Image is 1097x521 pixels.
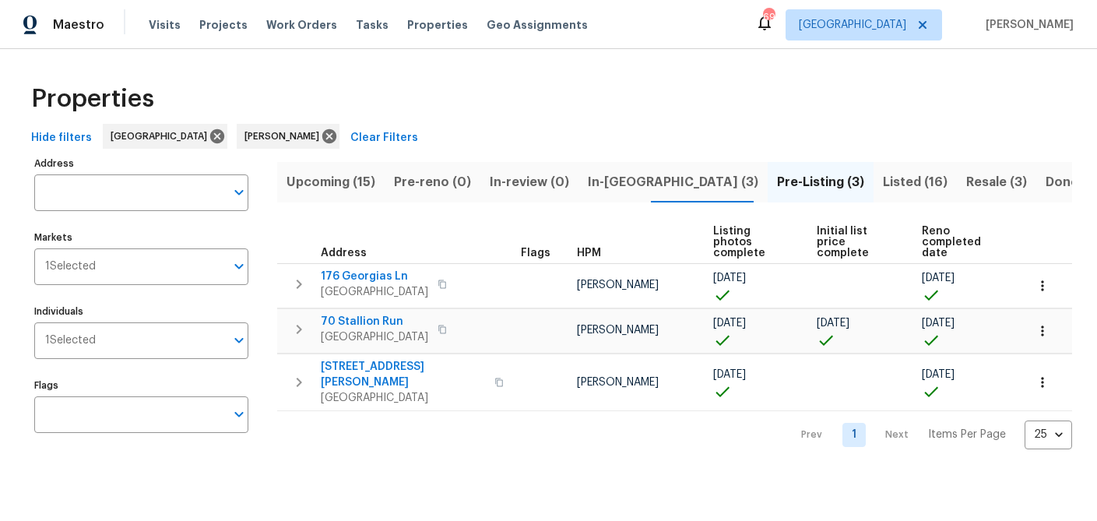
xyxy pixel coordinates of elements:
[199,17,248,33] span: Projects
[321,248,367,259] span: Address
[356,19,389,30] span: Tasks
[713,369,746,380] span: [DATE]
[713,226,790,259] span: Listing photos complete
[287,171,375,193] span: Upcoming (15)
[103,124,227,149] div: [GEOGRAPHIC_DATA]
[149,17,181,33] span: Visits
[53,17,104,33] span: Maestro
[344,124,424,153] button: Clear Filters
[799,17,906,33] span: [GEOGRAPHIC_DATA]
[577,280,659,290] span: [PERSON_NAME]
[34,233,248,242] label: Markets
[521,248,550,259] span: Flags
[34,381,248,390] label: Flags
[25,124,98,153] button: Hide filters
[713,318,746,329] span: [DATE]
[407,17,468,33] span: Properties
[777,171,864,193] span: Pre-Listing (3)
[487,17,588,33] span: Geo Assignments
[34,307,248,316] label: Individuals
[577,377,659,388] span: [PERSON_NAME]
[490,171,569,193] span: In-review (0)
[842,423,866,447] a: Goto page 1
[321,390,485,406] span: [GEOGRAPHIC_DATA]
[31,91,154,107] span: Properties
[350,128,418,148] span: Clear Filters
[763,9,774,25] div: 69
[237,124,339,149] div: [PERSON_NAME]
[588,171,758,193] span: In-[GEOGRAPHIC_DATA] (3)
[321,359,485,390] span: [STREET_ADDRESS][PERSON_NAME]
[577,325,659,336] span: [PERSON_NAME]
[922,273,955,283] span: [DATE]
[34,159,248,168] label: Address
[321,329,428,345] span: [GEOGRAPHIC_DATA]
[786,421,1072,449] nav: Pagination Navigation
[321,269,428,284] span: 176 Georgias Ln
[228,255,250,277] button: Open
[45,260,96,273] span: 1 Selected
[111,128,213,144] span: [GEOGRAPHIC_DATA]
[228,403,250,425] button: Open
[922,369,955,380] span: [DATE]
[817,226,895,259] span: Initial list price complete
[394,171,471,193] span: Pre-reno (0)
[922,226,999,259] span: Reno completed date
[321,314,428,329] span: 70 Stallion Run
[979,17,1074,33] span: [PERSON_NAME]
[228,181,250,203] button: Open
[244,128,325,144] span: [PERSON_NAME]
[883,171,948,193] span: Listed (16)
[228,329,250,351] button: Open
[928,427,1006,442] p: Items Per Page
[922,318,955,329] span: [DATE]
[817,318,849,329] span: [DATE]
[577,248,601,259] span: HPM
[966,171,1027,193] span: Resale (3)
[266,17,337,33] span: Work Orders
[321,284,428,300] span: [GEOGRAPHIC_DATA]
[1025,414,1072,455] div: 25
[45,334,96,347] span: 1 Selected
[713,273,746,283] span: [DATE]
[31,128,92,148] span: Hide filters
